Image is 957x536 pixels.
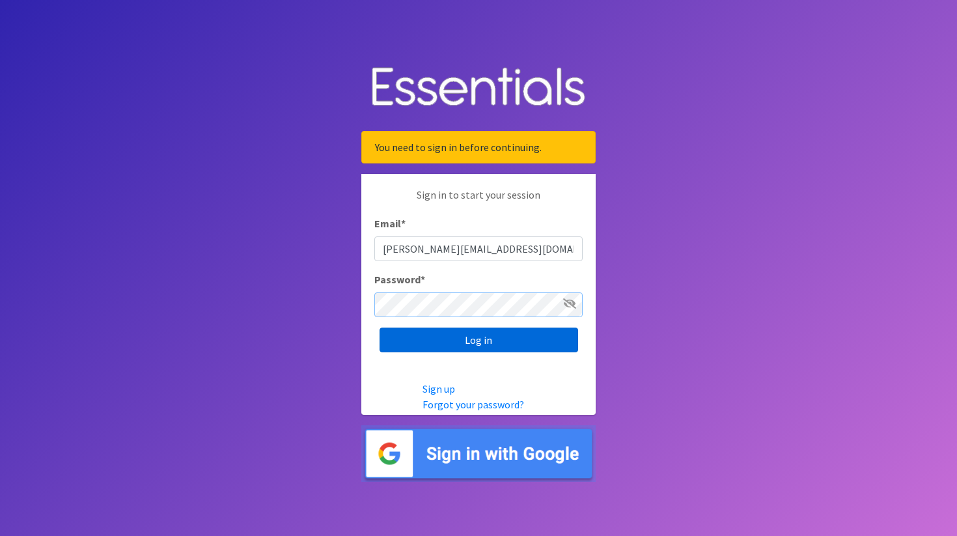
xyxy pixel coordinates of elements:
[361,425,596,482] img: Sign in with Google
[374,216,406,231] label: Email
[361,54,596,121] img: Human Essentials
[374,187,583,216] p: Sign in to start your session
[401,217,406,230] abbr: required
[421,273,425,286] abbr: required
[380,328,578,352] input: Log in
[423,398,524,411] a: Forgot your password?
[374,272,425,287] label: Password
[361,131,596,163] div: You need to sign in before continuing.
[423,382,455,395] a: Sign up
